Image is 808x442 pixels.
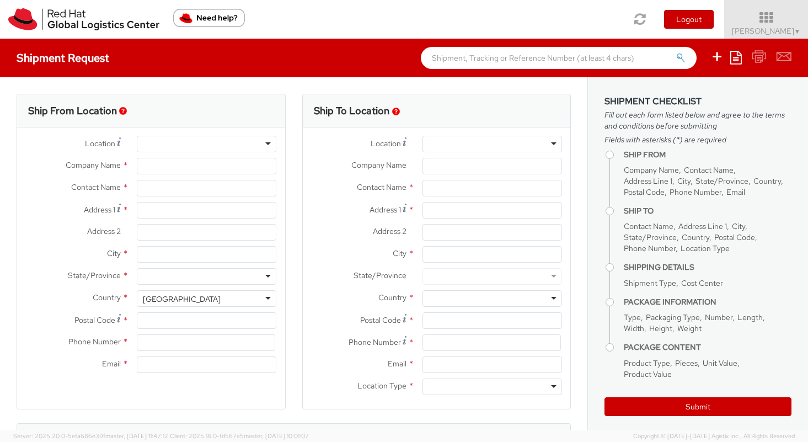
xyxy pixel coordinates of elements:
span: Country [378,292,406,302]
span: State/Province [695,176,748,186]
span: Fields with asterisks (*) are required [604,134,791,145]
h4: Ship From [624,151,791,159]
span: State/Province [354,270,406,280]
h3: Ship To Location [314,105,389,116]
span: Fill out each form listed below and agree to the terms and conditions before submitting [604,109,791,131]
h4: Ship To [624,207,791,215]
button: Need help? [173,9,245,27]
span: Server: 2025.20.0-5efa686e39f [13,432,168,440]
span: Contact Name [624,221,673,231]
span: [PERSON_NAME] [732,26,801,36]
span: Location [85,139,115,148]
span: Product Type [624,358,670,368]
span: Number [705,312,732,322]
span: Address 2 [373,226,406,236]
span: Address 1 [84,205,115,215]
span: Address 2 [87,226,121,236]
span: Contact Name [357,182,406,192]
span: Address Line 1 [624,176,672,186]
span: Phone Number [670,187,721,197]
span: Company Name [624,165,679,175]
span: Length [737,312,763,322]
span: Unit Value [703,358,737,368]
span: Contact Name [71,182,121,192]
span: Address 1 [370,205,401,215]
span: Email [388,359,406,369]
span: Email [726,187,745,197]
span: Width [624,323,644,333]
span: Cost Center [681,278,723,288]
span: State/Province [624,232,677,242]
h4: Package Information [624,298,791,306]
span: Phone Number [624,243,676,253]
span: Country [753,176,781,186]
span: Type [624,312,641,322]
span: City [732,221,745,231]
span: Location Type [357,381,406,391]
span: City [107,248,121,258]
img: rh-logistics-00dfa346123c4ec078e1.svg [8,8,159,30]
div: [GEOGRAPHIC_DATA] [143,294,221,305]
span: Weight [677,323,702,333]
span: Phone Number [68,337,121,347]
span: Company Name [351,160,406,170]
span: Postal Code [714,232,755,242]
span: Copyright © [DATE]-[DATE] Agistix Inc., All Rights Reserved [633,432,795,441]
span: Country [682,232,709,242]
span: Location [371,139,401,148]
span: Company Name [66,160,121,170]
span: Country [93,292,121,302]
span: Product Value [624,369,672,379]
h4: Shipping Details [624,263,791,271]
span: Packaging Type [646,312,700,322]
span: Pieces [675,358,698,368]
span: Postal Code [74,315,115,325]
span: Location Type [681,243,730,253]
span: Client: 2025.18.0-fd567a5 [170,432,309,440]
span: master, [DATE] 10:01:07 [244,432,309,440]
span: Contact Name [684,165,734,175]
h3: Ship From Location [28,105,117,116]
span: ▼ [794,27,801,36]
span: Height [649,323,672,333]
button: Logout [664,10,714,29]
h4: Package Content [624,343,791,352]
button: Submit [604,397,791,416]
span: Email [102,359,121,369]
span: City [677,176,691,186]
h3: Shipment Checklist [604,97,791,106]
h4: Shipment Request [17,52,109,64]
span: State/Province [68,270,121,280]
span: Postal Code [624,187,665,197]
span: City [393,248,406,258]
span: Address Line 1 [678,221,727,231]
span: Postal Code [360,315,401,325]
input: Shipment, Tracking or Reference Number (at least 4 chars) [421,47,697,69]
span: Shipment Type [624,278,676,288]
span: Phone Number [349,337,401,347]
span: master, [DATE] 11:47:12 [105,432,168,440]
